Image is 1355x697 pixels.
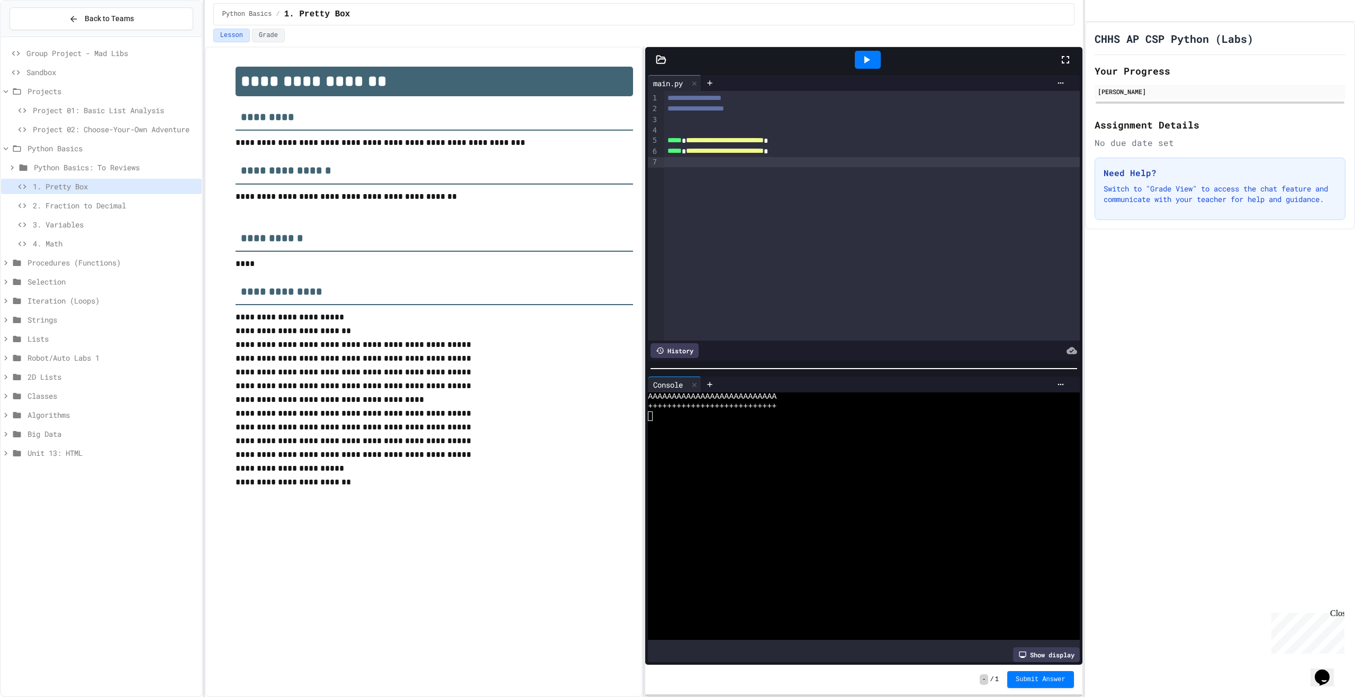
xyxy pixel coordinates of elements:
[648,379,688,390] div: Console
[1095,136,1345,149] div: No due date set
[34,162,197,173] span: Python Basics: To Reviews
[213,29,250,42] button: Lesson
[33,200,197,211] span: 2. Fraction to Decimal
[648,402,776,411] span: +++++++++++++++++++++++++++
[648,115,658,125] div: 3
[26,67,197,78] span: Sandbox
[648,146,658,157] div: 6
[33,238,197,249] span: 4. Math
[28,352,197,363] span: Robot/Auto Labs 1
[28,371,197,382] span: 2D Lists
[1098,87,1342,96] div: [PERSON_NAME]
[28,257,197,268] span: Procedures (Functions)
[28,143,197,154] span: Python Basics
[648,125,658,136] div: 4
[648,392,776,402] span: AAAAAAAAAAAAAAAAAAAAAAAAAAA
[990,675,994,684] span: /
[1016,675,1065,684] span: Submit Answer
[252,29,285,42] button: Grade
[276,10,279,19] span: /
[28,314,197,325] span: Strings
[28,276,197,287] span: Selection
[648,93,658,104] div: 1
[1013,647,1080,662] div: Show display
[28,409,197,420] span: Algorithms
[1311,655,1344,686] iframe: chat widget
[28,86,197,97] span: Projects
[1095,31,1253,46] h1: CHHS AP CSP Python (Labs)
[4,4,73,67] div: Chat with us now!Close
[28,295,197,306] span: Iteration (Loops)
[10,7,193,30] button: Back to Teams
[284,8,350,21] span: 1. Pretty Box
[26,48,197,59] span: Group Project - Mad Libs
[33,181,197,192] span: 1. Pretty Box
[1095,63,1345,78] h2: Your Progress
[33,219,197,230] span: 3. Variables
[648,377,701,392] div: Console
[995,675,999,684] span: 1
[1104,184,1336,205] p: Switch to "Grade View" to access the chat feature and communicate with your teacher for help and ...
[222,10,272,19] span: Python Basics
[648,157,658,168] div: 7
[651,343,699,358] div: History
[85,13,134,24] span: Back to Teams
[1267,609,1344,654] iframe: chat widget
[28,447,197,458] span: Unit 13: HTML
[980,674,988,685] span: -
[648,135,658,146] div: 5
[28,428,197,439] span: Big Data
[33,105,197,116] span: Project 01: Basic List Analysis
[28,390,197,401] span: Classes
[648,75,701,91] div: main.py
[648,104,658,114] div: 2
[28,333,197,344] span: Lists
[33,124,197,135] span: Project 02: Choose-Your-Own Adventure
[1095,117,1345,132] h2: Assignment Details
[1007,671,1074,688] button: Submit Answer
[648,78,688,89] div: main.py
[1104,167,1336,179] h3: Need Help?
